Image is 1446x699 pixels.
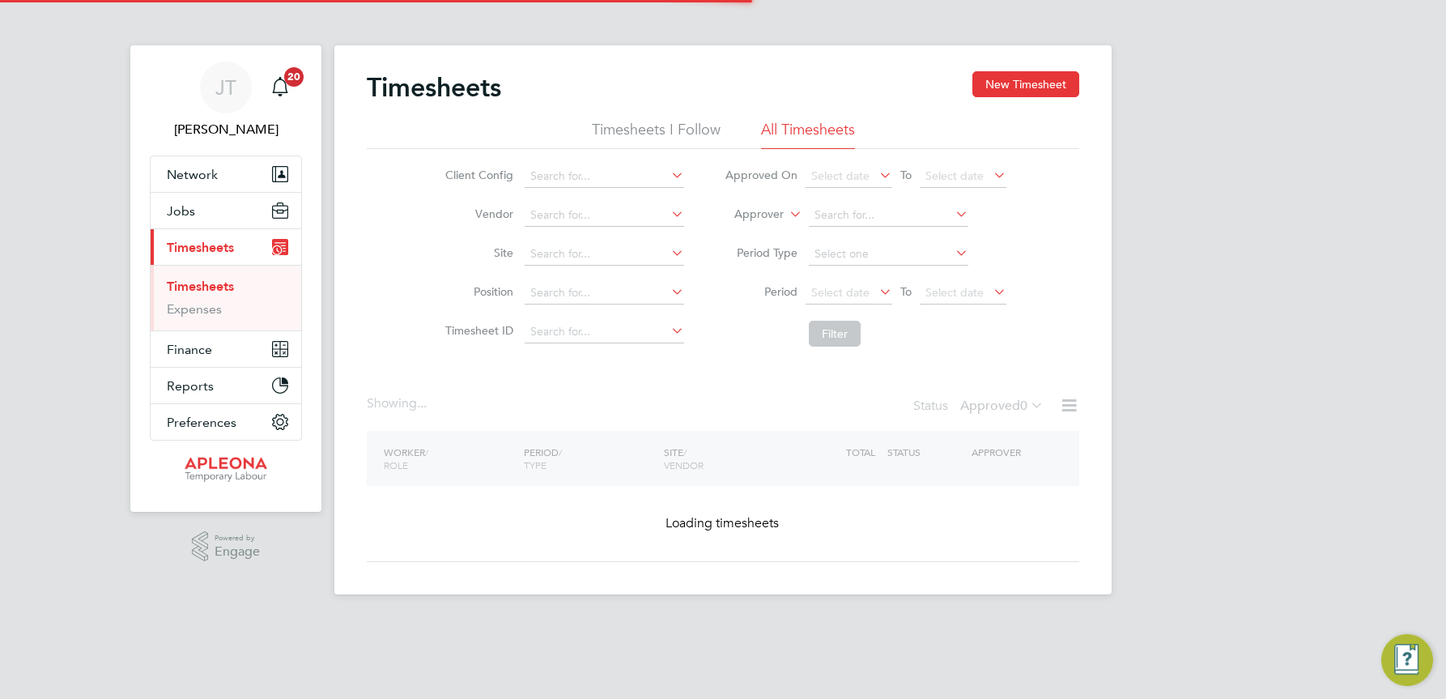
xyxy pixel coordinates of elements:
label: Period Type [725,245,797,260]
span: Network [167,167,218,182]
button: Engage Resource Center [1381,634,1433,686]
input: Search for... [525,165,684,188]
button: Reports [151,368,301,403]
a: Timesheets [167,279,234,294]
span: Powered by [215,531,260,545]
label: Client Config [440,168,513,182]
input: Search for... [525,243,684,266]
div: Showing [367,395,430,412]
span: 20 [284,67,304,87]
span: Jobs [167,203,195,219]
span: Select date [925,285,984,300]
input: Search for... [525,321,684,343]
span: To [895,281,917,302]
span: Engage [215,545,260,559]
a: 20 [264,62,296,113]
label: Approved [960,398,1044,414]
button: Finance [151,331,301,367]
span: Select date [811,168,870,183]
input: Search for... [809,204,968,227]
img: apleona-logo-retina.png [185,457,267,483]
span: Reports [167,378,214,394]
input: Select one [809,243,968,266]
span: Preferences [167,415,236,430]
button: Jobs [151,193,301,228]
div: Status [913,395,1047,418]
button: New Timesheet [972,71,1079,97]
span: ... [417,395,427,411]
li: Timesheets I Follow [592,120,721,149]
label: Site [440,245,513,260]
span: JT [215,77,236,98]
label: Timesheet ID [440,323,513,338]
button: Network [151,156,301,192]
a: JT[PERSON_NAME] [150,62,302,139]
label: Vendor [440,207,513,221]
a: Powered byEngage [192,531,261,562]
span: Finance [167,342,212,357]
li: All Timesheets [761,120,855,149]
a: Expenses [167,301,222,317]
button: Timesheets [151,229,301,265]
label: Approved On [725,168,797,182]
nav: Main navigation [130,45,321,512]
label: Approver [711,207,784,223]
span: Timesheets [167,240,234,255]
input: Search for... [525,204,684,227]
span: Julie Tante [150,120,302,139]
a: Go to home page [150,457,302,483]
button: Preferences [151,404,301,440]
button: Filter [809,321,861,347]
label: Position [440,284,513,299]
label: Period [725,284,797,299]
input: Search for... [525,282,684,305]
span: Select date [925,168,984,183]
span: To [895,164,917,185]
span: 0 [1020,398,1027,414]
h2: Timesheets [367,71,501,104]
span: Select date [811,285,870,300]
div: Timesheets [151,265,301,330]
